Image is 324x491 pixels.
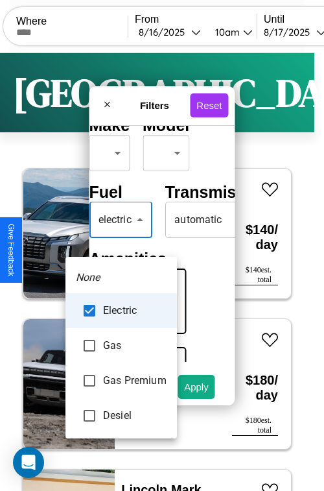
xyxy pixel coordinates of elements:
span: Gas [103,338,167,353]
span: Desiel [103,408,167,424]
div: Give Feedback [6,224,16,276]
span: Gas Premium [103,373,167,389]
div: Open Intercom Messenger [13,447,44,478]
em: None [76,270,100,285]
span: Electric [103,303,167,318]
